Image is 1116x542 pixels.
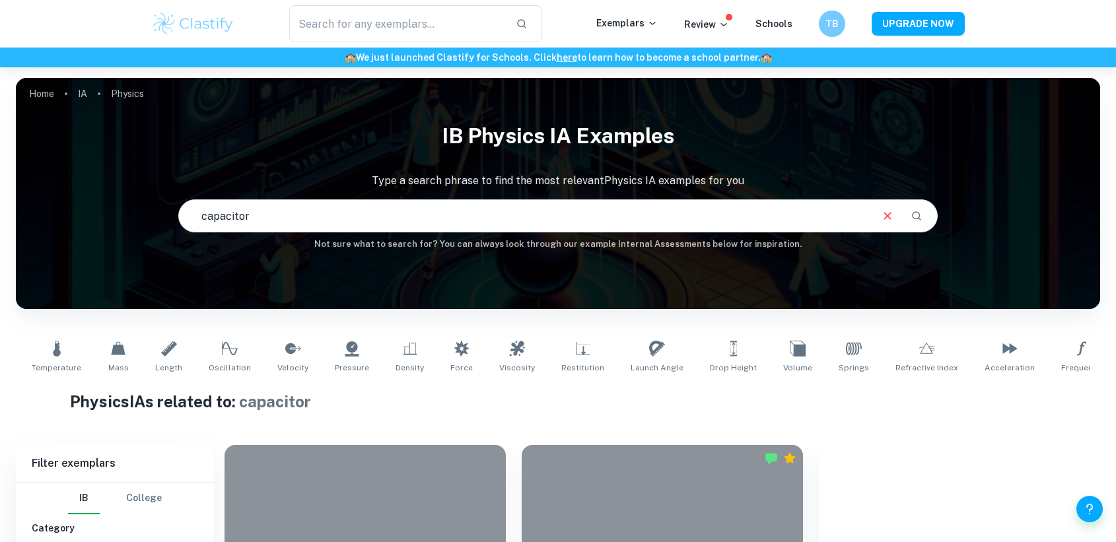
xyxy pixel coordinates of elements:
[1061,362,1101,374] span: Frequency
[68,483,162,514] div: Filter type choice
[32,521,198,535] h6: Category
[596,16,658,30] p: Exemplars
[345,52,356,63] span: 🏫
[16,115,1100,157] h1: IB Physics IA examples
[825,17,840,31] h6: TB
[839,362,869,374] span: Springs
[32,362,81,374] span: Temperature
[209,362,251,374] span: Oscillation
[3,50,1113,65] h6: We just launched Clastify for Schools. Click to learn how to become a school partner.
[151,11,235,37] img: Clastify logo
[68,483,100,514] button: IB
[561,362,604,374] span: Restitution
[16,238,1100,251] h6: Not sure what to search for? You can always look through our example Internal Assessments below f...
[765,452,778,465] img: Marked
[289,5,505,42] input: Search for any exemplars...
[499,362,535,374] span: Viscosity
[557,52,577,63] a: here
[631,362,683,374] span: Launch Angle
[239,392,311,411] span: capacitor
[875,203,900,228] button: Clear
[1076,496,1103,522] button: Help and Feedback
[761,52,772,63] span: 🏫
[29,85,54,103] a: Home
[450,362,473,374] span: Force
[179,197,869,234] input: E.g. harmonic motion analysis, light diffraction experiments, sliding objects down a ramp...
[985,362,1035,374] span: Acceleration
[396,362,424,374] span: Density
[70,390,1046,413] h1: Physics IAs related to:
[335,362,369,374] span: Pressure
[277,362,308,374] span: Velocity
[78,85,87,103] a: IA
[684,17,729,32] p: Review
[783,452,796,465] div: Premium
[819,11,845,37] button: TB
[895,362,958,374] span: Refractive Index
[872,12,965,36] button: UPGRADE NOW
[905,205,928,227] button: Search
[783,362,812,374] span: Volume
[155,362,182,374] span: Length
[16,173,1100,189] p: Type a search phrase to find the most relevant Physics IA examples for you
[111,86,144,101] p: Physics
[16,445,214,482] h6: Filter exemplars
[126,483,162,514] button: College
[755,18,792,29] a: Schools
[710,362,757,374] span: Drop Height
[108,362,129,374] span: Mass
